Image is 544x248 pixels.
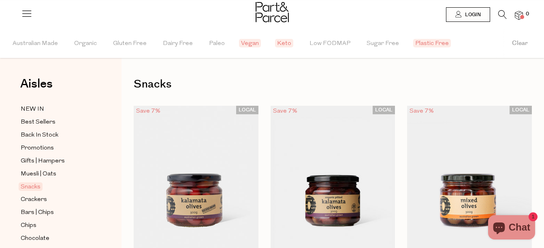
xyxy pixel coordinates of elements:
span: Best Sellers [21,118,55,127]
img: Part&Parcel [256,2,289,22]
a: Snacks [21,182,94,192]
span: Organic [74,30,97,58]
span: Back In Stock [21,130,58,140]
a: 0 [515,11,523,19]
inbox-online-store-chat: Shopify online store chat [486,215,538,242]
span: 0 [524,11,531,18]
a: Promotions [21,143,94,153]
span: LOCAL [236,106,258,114]
a: Chips [21,220,94,231]
a: Crackers [21,195,94,205]
span: Keto [275,39,293,47]
span: Dairy Free [163,30,193,58]
span: Australian Made [13,30,58,58]
span: Gluten Free [113,30,147,58]
span: Low FODMAP [309,30,350,58]
a: NEW IN [21,104,94,114]
span: Muesli | Oats [21,169,56,179]
span: LOCAL [510,106,532,114]
button: Clear filter by Filter [496,29,544,58]
span: LOCAL [373,106,395,114]
span: Chips [21,221,36,231]
span: Chocolate [21,234,49,244]
h1: Snacks [134,75,532,94]
div: Save 7% [134,106,163,117]
span: Login [463,11,481,18]
span: Bars | Chips [21,208,54,218]
a: Muesli | Oats [21,169,94,179]
span: Sugar Free [367,30,399,58]
a: Bars | Chips [21,207,94,218]
a: Back In Stock [21,130,94,140]
span: Aisles [20,75,53,93]
div: Save 7% [407,106,436,117]
span: Gifts | Hampers [21,156,65,166]
a: Chocolate [21,233,94,244]
a: Login [446,7,490,22]
span: Snacks [19,182,43,191]
div: Save 7% [271,106,300,117]
span: Plastic Free [413,39,451,47]
a: Aisles [20,78,53,98]
span: Vegan [239,39,261,47]
a: Gifts | Hampers [21,156,94,166]
span: Promotions [21,143,54,153]
span: Paleo [209,30,225,58]
span: Crackers [21,195,47,205]
a: Best Sellers [21,117,94,127]
span: NEW IN [21,105,44,114]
